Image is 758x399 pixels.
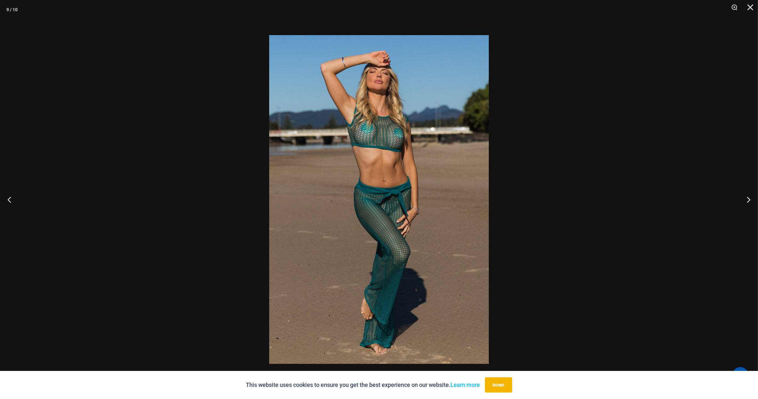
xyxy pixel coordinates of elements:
[269,35,489,364] img: Show Stopper Jade 366 Top 5007 pants 01
[734,184,758,215] button: Next
[246,380,480,390] p: This website uses cookies to ensure you get the best experience on our website.
[485,377,512,393] button: Accept
[6,5,18,14] div: 9 / 10
[451,381,480,388] a: Learn more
